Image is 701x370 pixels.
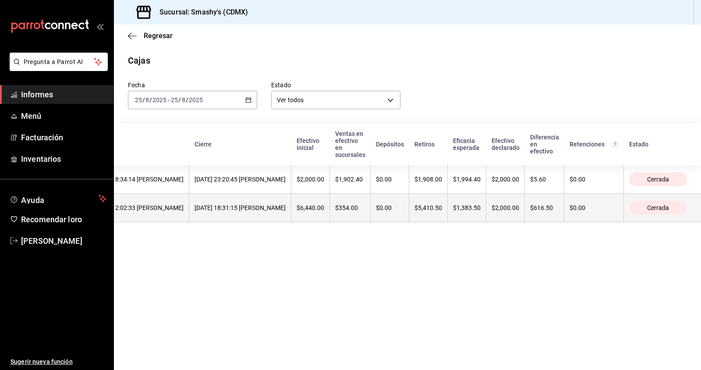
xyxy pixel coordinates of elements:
[335,204,358,211] font: $354.00
[570,141,605,148] font: Retenciones
[647,176,669,183] font: Cerrada
[24,58,83,65] font: Pregunta a Parrot AI
[453,176,481,183] font: $1,994.40
[647,204,669,211] font: Cerrada
[128,82,145,89] font: Fecha
[271,82,291,89] font: Estado
[152,96,167,103] input: ----
[168,96,170,103] font: -
[21,196,45,205] font: Ayuda
[453,137,479,151] font: Eficacia esperada
[21,133,63,142] font: Facturación
[128,55,150,66] font: Cajas
[414,141,435,148] font: Retiros
[170,96,178,103] input: --
[96,23,103,30] button: abrir_cajón_menú
[570,204,585,211] font: $0.00
[453,204,481,211] font: $1,383.50
[297,137,319,151] font: Efectivo inicial
[297,204,324,211] font: $6,440.00
[492,176,519,183] font: $2,000.00
[530,176,546,183] font: $5.60
[144,32,173,40] font: Regresar
[570,176,585,183] font: $0.00
[530,204,553,211] font: $616.50
[335,176,363,183] font: $1,902.40
[629,141,648,148] font: Estado
[92,204,184,211] font: [DATE] 12:02:33 [PERSON_NAME]
[195,141,212,148] font: Cierre
[178,96,181,103] font: /
[149,96,152,103] font: /
[530,134,559,155] font: Diferencia en efectivo
[21,236,82,245] font: [PERSON_NAME]
[335,130,365,158] font: Ventas en efectivo en sucursales
[6,64,108,73] a: Pregunta a Parrot AI
[612,141,619,148] svg: Total de retenciones de propinas registradas
[159,8,248,16] font: Sucursal: Smashy's (CDMX)
[142,96,145,103] font: /
[21,215,82,224] font: Recomendar loro
[21,90,53,99] font: Informes
[181,96,186,103] input: --
[92,176,184,183] font: [DATE] 18:34:14 [PERSON_NAME]
[414,176,442,183] font: $1,908.00
[11,358,73,365] font: Sugerir nueva función
[277,96,304,103] font: Ver todos
[414,204,442,211] font: $5,410.50
[135,96,142,103] input: --
[21,154,61,164] font: Inventarios
[195,176,286,183] font: [DATE] 23:20:45 [PERSON_NAME]
[188,96,203,103] input: ----
[186,96,188,103] font: /
[376,141,404,148] font: Depósitos
[297,176,324,183] font: $2,000.00
[145,96,149,103] input: --
[195,204,286,211] font: [DATE] 18:31:15 [PERSON_NAME]
[492,204,519,211] font: $2,000.00
[10,53,108,71] button: Pregunta a Parrot AI
[376,204,392,211] font: $0.00
[21,111,42,121] font: Menú
[128,32,173,40] button: Regresar
[492,137,520,151] font: Efectivo declarado
[376,176,392,183] font: $0.00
